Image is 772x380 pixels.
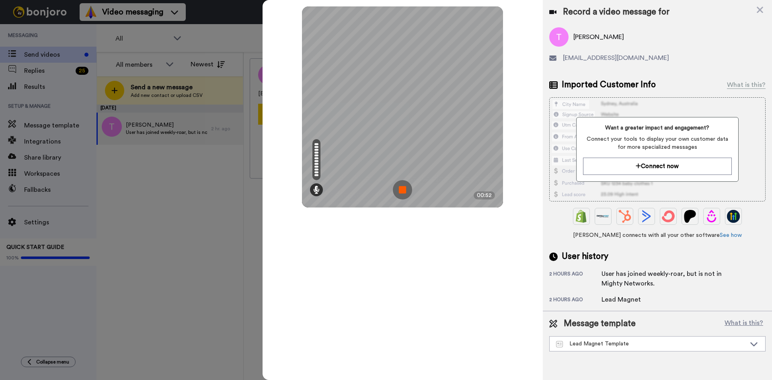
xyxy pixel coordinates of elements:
[722,318,766,330] button: What is this?
[602,269,730,288] div: User has joined weekly-roar, but is not in Mighty Networks.
[640,210,653,223] img: ActiveCampaign
[556,340,746,348] div: Lead Magnet Template
[564,318,636,330] span: Message template
[575,210,588,223] img: Shopify
[549,296,602,304] div: 2 hours ago
[618,210,631,223] img: Hubspot
[562,251,608,263] span: User history
[727,210,740,223] img: GoHighLevel
[556,341,563,347] img: Message-temps.svg
[563,53,669,63] span: [EMAIL_ADDRESS][DOMAIN_NAME]
[602,295,642,304] div: Lead Magnet
[583,124,731,132] span: Want a greater impact and engagement?
[705,210,718,223] img: Drip
[474,191,495,199] div: 00:52
[549,231,766,239] span: [PERSON_NAME] connects with all your other software
[684,210,696,223] img: Patreon
[597,210,610,223] img: Ontraport
[393,180,412,199] img: ic_record_stop.svg
[583,158,731,175] button: Connect now
[720,232,742,238] a: See how
[727,80,766,90] div: What is this?
[583,135,731,151] span: Connect your tools to display your own customer data for more specialized messages
[562,79,656,91] span: Imported Customer Info
[549,271,602,288] div: 2 hours ago
[662,210,675,223] img: ConvertKit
